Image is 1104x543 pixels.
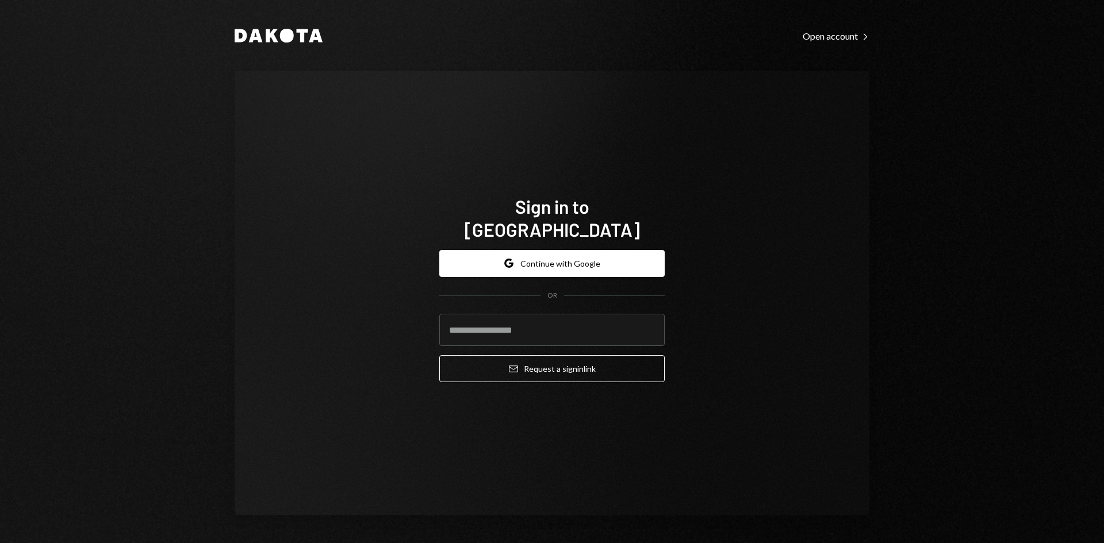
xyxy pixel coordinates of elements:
button: Continue with Google [439,250,665,277]
button: Request a signinlink [439,355,665,382]
div: OR [547,291,557,301]
div: Open account [803,30,869,42]
a: Open account [803,29,869,42]
h1: Sign in to [GEOGRAPHIC_DATA] [439,195,665,241]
